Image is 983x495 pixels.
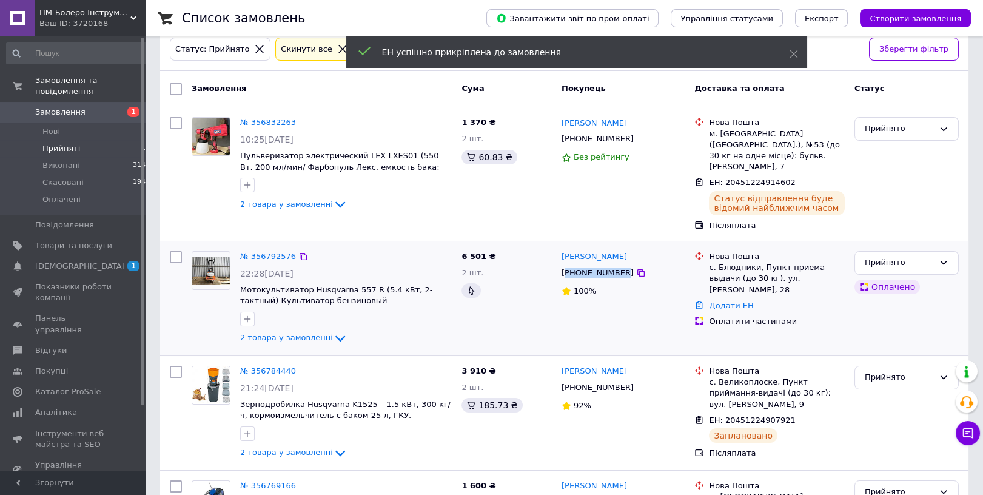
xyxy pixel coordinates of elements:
div: м. [GEOGRAPHIC_DATA] ([GEOGRAPHIC_DATA].), №53 (до 30 кг на одне місце): бульв. [PERSON_NAME], 7 [709,129,844,173]
span: 2 шт. [461,383,483,392]
span: Показники роботи компанії [35,281,112,303]
span: ЕН: 20451224907921 [709,416,795,425]
span: Створити замовлення [870,14,961,23]
div: [PHONE_NUMBER] [559,380,636,396]
span: ПМ-Болеро Інструмент [39,7,130,18]
h1: Список замовлень [182,11,305,25]
div: [PHONE_NUMBER] [559,131,636,147]
span: Товари та послуги [35,240,112,251]
div: Прийнято [865,371,934,384]
div: Прийнято [865,257,934,269]
a: Зернодробилка Husqvarna K1525 – 1.5 кВт, 300 кг/ч, кормоизмельчитель с баком 25 л, ГКУ. [240,400,451,420]
a: 2 товара у замовленні [240,448,347,457]
span: 2 товара у замовленні [240,200,333,209]
a: № 356769166 [240,481,296,490]
a: Фото товару [192,366,230,405]
div: Прийнято [865,123,934,135]
div: Нова Пошта [709,366,844,377]
span: 2 шт. [461,268,483,277]
span: 1 600 ₴ [461,481,495,490]
span: [DEMOGRAPHIC_DATA] [35,261,125,272]
span: Покупці [35,366,68,377]
a: Пульверизатор электрический LEX LXES01 (550 Вт, 200 мл/мин/ Фарбопуль Лекс, емкость бака: 800 мл) [240,151,440,183]
div: с. Блюдники, Пункт приема-выдачи (до 30 кг), ул. [PERSON_NAME], 28 [709,262,844,295]
span: 2 шт. [461,134,483,143]
span: 6 501 ₴ [461,252,495,261]
button: Чат з покупцем [956,421,980,445]
div: с. Великоплоске, Пункт приймання-видачі (до 30 кг): вул. [PERSON_NAME], 9 [709,377,844,410]
div: Ваш ID: 3720168 [39,18,146,29]
span: 21:24[DATE] [240,383,294,393]
span: Замовлення [192,84,246,93]
span: Зберегти фільтр [879,43,948,56]
div: Оплачено [854,280,920,294]
span: 1949 [133,177,150,188]
span: 22:28[DATE] [240,269,294,278]
a: [PERSON_NAME] [562,366,627,377]
div: ЕН успішно прикріплена до замовлення [382,46,759,58]
a: 2 товара у замовленні [240,200,347,209]
span: 1 [127,107,139,117]
div: Нова Пошта [709,117,844,128]
a: № 356792576 [240,252,296,261]
div: Післяплата [709,448,844,459]
a: № 356832263 [240,118,296,127]
span: 92% [574,401,591,410]
div: Нова Пошта [709,251,844,262]
span: 2 товара у замовленні [240,334,333,343]
div: Нова Пошта [709,480,844,491]
div: Статус відправлення буде відомий найближчим часом [709,191,844,215]
span: Без рейтингу [574,152,629,161]
span: 3147 [133,160,150,171]
div: [PHONE_NUMBER] [559,265,636,281]
img: Фото товару [192,366,230,404]
span: Нові [42,126,60,137]
span: 100% [574,286,596,295]
a: [PERSON_NAME] [562,480,627,492]
input: Пошук [6,42,151,64]
div: Cкинути все [278,43,335,56]
button: Завантажити звіт по пром-оплаті [486,9,659,27]
span: Покупець [562,84,606,93]
span: Каталог ProSale [35,386,101,397]
span: Скасовані [42,177,84,188]
span: 3 910 ₴ [461,366,495,375]
a: [PERSON_NAME] [562,118,627,129]
span: Замовлення [35,107,86,118]
a: Мотокультиватор Husqvarna 557 R (5.4 кВт, 2-тактный) Культиватор бензиновый Хускварна_Гарантия 36... [240,285,432,317]
div: Післяплата [709,220,844,231]
span: Оплачені [42,194,81,205]
span: Прийняті [42,143,80,154]
a: Створити замовлення [848,13,971,22]
span: Замовлення та повідомлення [35,75,146,97]
span: 1 [127,261,139,271]
button: Створити замовлення [860,9,971,27]
button: Зберегти фільтр [869,38,959,61]
span: Експорт [805,14,839,23]
a: Фото товару [192,251,230,290]
a: Додати ЕН [709,301,753,310]
button: Експорт [795,9,848,27]
span: Доставка та оплата [694,84,784,93]
span: Статус [854,84,885,93]
span: 2 товара у замовленні [240,448,333,457]
span: Управління сайтом [35,460,112,482]
span: Аналітика [35,407,77,418]
span: ЕН: 20451224914602 [709,178,795,187]
a: 2 товара у замовленні [240,333,347,342]
img: Фото товару [192,257,230,285]
button: Управління статусами [671,9,783,27]
span: Повідомлення [35,220,94,231]
span: 1 370 ₴ [461,118,495,127]
div: Заплановано [709,428,777,443]
span: Завантажити звіт по пром-оплаті [496,13,649,24]
div: Статус: Прийнято [173,43,252,56]
span: 10:25[DATE] [240,135,294,144]
div: Оплатити частинами [709,316,844,327]
div: 60.83 ₴ [461,150,517,164]
a: [PERSON_NAME] [562,251,627,263]
span: Інструменти веб-майстра та SEO [35,428,112,450]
